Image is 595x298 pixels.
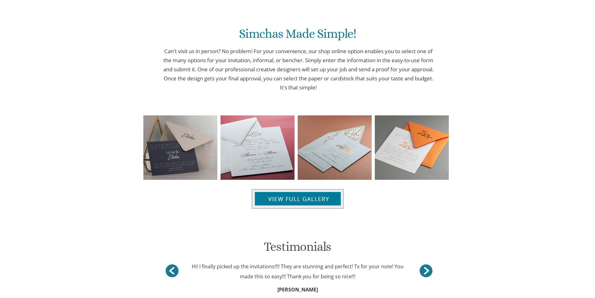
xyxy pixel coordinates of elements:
[159,27,436,45] h1: Simchas Made Simple!
[161,47,436,92] p: Can't visit us in person? No problem! For your convenience, our shop online option enables you to...
[161,285,434,295] div: [PERSON_NAME]
[161,240,434,258] h1: Testimonials
[188,261,406,281] div: Hi! I finally picked up the invitations!!!! They are stunning and perfect! Tx for your note! You ...
[164,263,180,279] a: >
[418,263,434,279] a: <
